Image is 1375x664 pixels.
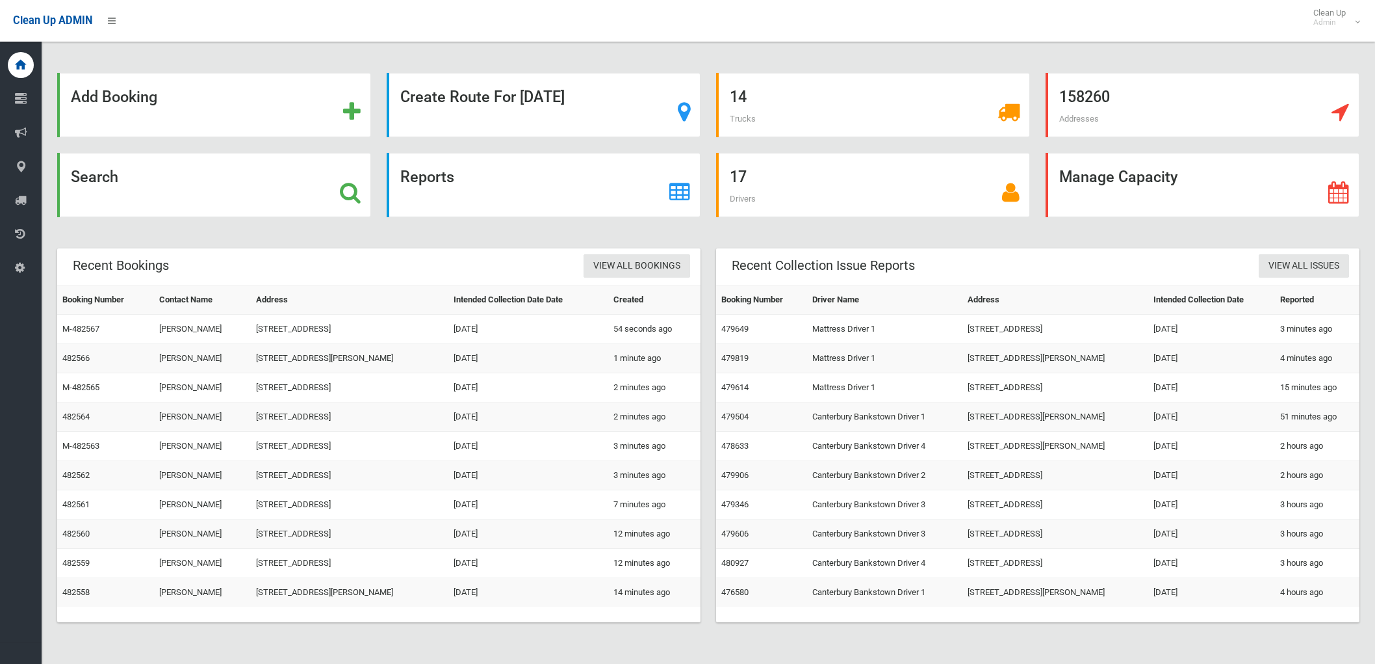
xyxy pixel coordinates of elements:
td: 1 minute ago [608,344,700,373]
td: [STREET_ADDRESS] [251,403,448,432]
td: [DATE] [1148,315,1275,344]
strong: 14 [730,88,747,106]
td: [DATE] [448,432,608,461]
td: 3 hours ago [1275,520,1359,549]
strong: Create Route For [DATE] [400,88,565,106]
td: [DATE] [448,461,608,490]
a: 482561 [62,499,90,509]
a: View All Issues [1259,254,1349,278]
a: M-482563 [62,441,99,451]
td: [DATE] [448,520,608,549]
th: Contact Name [154,286,251,315]
strong: 158260 [1059,88,1110,106]
small: Admin [1313,18,1346,27]
span: Trucks [730,114,756,124]
a: Add Booking [57,73,371,137]
td: 3 minutes ago [608,432,700,461]
td: [STREET_ADDRESS] [962,461,1148,490]
td: [PERSON_NAME] [154,344,251,373]
td: 2 hours ago [1275,432,1359,461]
a: 479614 [721,382,749,392]
strong: 17 [730,168,747,186]
strong: Add Booking [71,88,157,106]
a: Search [57,153,371,217]
td: [STREET_ADDRESS][PERSON_NAME] [251,344,448,373]
td: 12 minutes ago [608,549,700,578]
a: 479346 [721,499,749,509]
td: 3 hours ago [1275,549,1359,578]
th: Address [251,286,448,315]
a: 479606 [721,529,749,538]
td: 2 hours ago [1275,461,1359,490]
td: Canterbury Bankstown Driver 4 [807,549,962,578]
td: 7 minutes ago [608,490,700,520]
td: [STREET_ADDRESS] [251,490,448,520]
td: [DATE] [448,549,608,578]
th: Address [962,286,1148,315]
td: Mattress Driver 1 [807,315,962,344]
td: [STREET_ADDRESS] [251,432,448,461]
a: 482566 [62,353,90,363]
td: 3 hours ago [1275,490,1359,520]
span: Drivers [730,194,756,204]
td: [STREET_ADDRESS] [251,461,448,490]
a: View All Bookings [584,254,690,278]
td: [PERSON_NAME] [154,315,251,344]
td: [DATE] [1148,461,1275,490]
td: [PERSON_NAME] [154,578,251,607]
a: 482558 [62,587,90,597]
td: [DATE] [1148,373,1275,403]
td: [DATE] [448,344,608,373]
td: [STREET_ADDRESS] [962,490,1148,520]
header: Recent Collection Issue Reports [716,253,931,278]
a: 479504 [721,412,749,421]
td: Canterbury Bankstown Driver 3 [807,490,962,520]
td: 54 seconds ago [608,315,700,344]
td: [STREET_ADDRESS] [962,520,1148,549]
a: 479819 [721,353,749,363]
a: 17 Drivers [716,153,1030,217]
a: 482560 [62,529,90,538]
td: [DATE] [448,373,608,403]
td: Canterbury Bankstown Driver 3 [807,520,962,549]
a: 479649 [721,324,749,334]
span: Clean Up ADMIN [13,14,92,27]
td: [DATE] [448,403,608,432]
th: Driver Name [807,286,962,315]
th: Booking Number [57,286,154,315]
td: [DATE] [1148,403,1275,432]
td: [PERSON_NAME] [154,403,251,432]
td: [DATE] [448,578,608,607]
td: [STREET_ADDRESS][PERSON_NAME] [962,403,1148,432]
td: [STREET_ADDRESS] [251,549,448,578]
td: 51 minutes ago [1275,403,1359,432]
td: [DATE] [1148,344,1275,373]
td: 12 minutes ago [608,520,700,549]
td: [STREET_ADDRESS] [251,315,448,344]
a: 158260 Addresses [1046,73,1359,137]
td: Canterbury Bankstown Driver 4 [807,432,962,461]
td: [STREET_ADDRESS] [962,549,1148,578]
td: [PERSON_NAME] [154,373,251,403]
td: [STREET_ADDRESS] [962,315,1148,344]
td: [STREET_ADDRESS][PERSON_NAME] [962,432,1148,461]
td: [DATE] [1148,549,1275,578]
th: Intended Collection Date [1148,286,1275,315]
td: 4 hours ago [1275,578,1359,607]
td: 3 minutes ago [1275,315,1359,344]
td: [PERSON_NAME] [154,490,251,520]
header: Recent Bookings [57,253,185,278]
strong: Search [71,168,118,186]
td: 2 minutes ago [608,373,700,403]
td: Canterbury Bankstown Driver 1 [807,403,962,432]
td: [STREET_ADDRESS] [962,373,1148,403]
td: Canterbury Bankstown Driver 1 [807,578,962,607]
td: 2 minutes ago [608,403,700,432]
a: 480927 [721,558,749,568]
span: Clean Up [1307,8,1359,27]
td: [STREET_ADDRESS][PERSON_NAME] [251,578,448,607]
a: Reports [387,153,700,217]
td: [PERSON_NAME] [154,461,251,490]
a: 478633 [721,441,749,451]
td: [PERSON_NAME] [154,432,251,461]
